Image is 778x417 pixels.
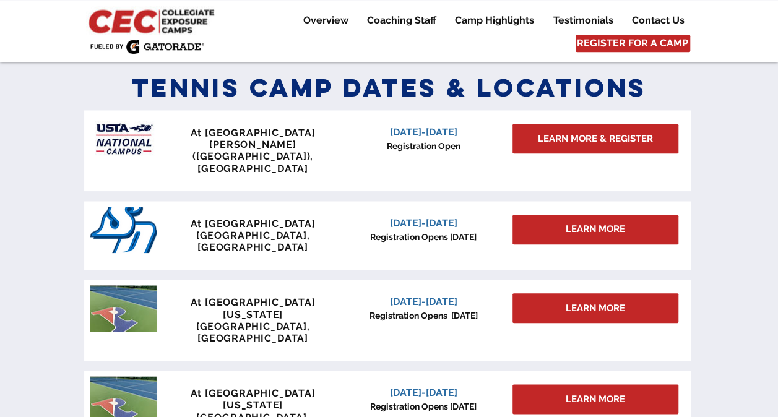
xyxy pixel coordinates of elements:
[512,215,678,244] div: LEARN MORE
[387,141,460,151] span: Registration Open
[370,402,477,411] span: Registration Opens [DATE]
[390,126,457,138] span: [DATE]-[DATE]
[390,387,457,398] span: [DATE]-[DATE]
[512,384,678,414] a: LEARN MORE
[132,72,647,103] span: Tennis Camp Dates & Locations
[90,207,157,253] img: San_Diego_Toreros_logo.png
[86,6,220,35] img: CEC Logo Primary_edited.jpg
[576,35,690,52] a: REGISTER FOR A CAMP
[90,285,157,332] img: penn tennis courts with logo.jpeg
[196,230,309,253] span: [GEOGRAPHIC_DATA], [GEOGRAPHIC_DATA]
[566,223,625,236] span: LEARN MORE
[358,13,445,28] a: Coaching Staff
[294,13,357,28] a: Overview
[512,124,678,153] a: LEARN MORE & REGISTER
[390,296,457,307] span: [DATE]-[DATE]
[90,116,157,162] img: USTA Campus image_edited.jpg
[191,296,316,320] span: At [GEOGRAPHIC_DATA][US_STATE]
[370,232,477,242] span: Registration Opens [DATE]
[538,132,653,145] span: LEARN MORE & REGISTER
[623,13,693,28] a: Contact Us
[446,13,543,28] a: Camp Highlights
[512,293,678,323] a: LEARN MORE
[544,13,622,28] a: Testimonials
[196,320,309,344] span: [GEOGRAPHIC_DATA], [GEOGRAPHIC_DATA]
[390,217,457,229] span: [DATE]-[DATE]
[577,37,688,50] span: REGISTER FOR A CAMP
[297,13,355,28] p: Overview
[626,13,691,28] p: Contact Us
[361,13,443,28] p: Coaching Staff
[284,13,693,28] nav: Site
[566,302,625,315] span: LEARN MORE
[192,139,313,174] span: [PERSON_NAME] ([GEOGRAPHIC_DATA]), [GEOGRAPHIC_DATA]
[547,13,620,28] p: Testimonials
[191,387,316,411] span: At [GEOGRAPHIC_DATA][US_STATE]
[449,13,540,28] p: Camp Highlights
[191,127,316,139] span: At [GEOGRAPHIC_DATA]
[370,311,478,320] span: Registration Opens [DATE]
[191,218,316,230] span: At [GEOGRAPHIC_DATA]
[90,39,204,54] img: Fueled by Gatorade.png
[566,393,625,406] span: LEARN MORE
